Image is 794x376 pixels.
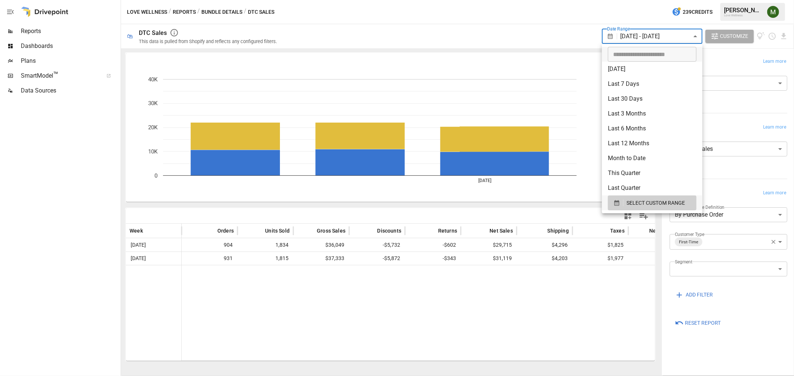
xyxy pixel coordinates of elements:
li: Last 30 Days [602,91,702,106]
li: Last 6 Months [602,121,702,136]
li: Month to Date [602,151,702,166]
li: Last 3 Months [602,106,702,121]
li: Last 12 Months [602,136,702,151]
span: SELECT CUSTOM RANGE [626,198,685,208]
li: Last 7 Days [602,77,702,91]
li: This Quarter [602,166,702,181]
li: Last Quarter [602,181,702,195]
li: [DATE] [602,62,702,77]
button: SELECT CUSTOM RANGE [608,195,696,210]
